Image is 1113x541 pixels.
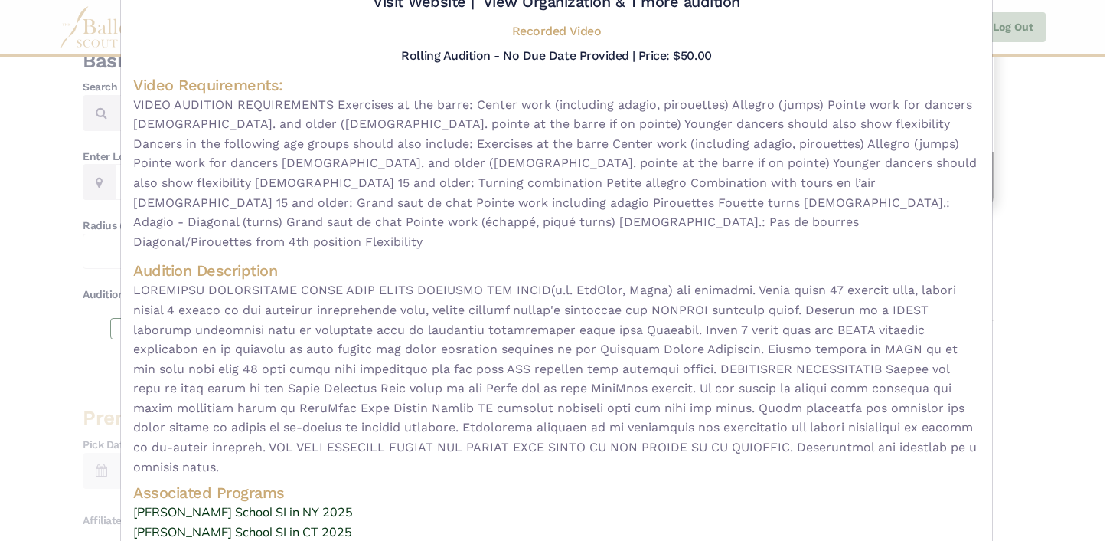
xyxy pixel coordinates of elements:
span: Video Requirements: [133,76,283,94]
span: VIDEO AUDITION REQUIREMENTS Exercises at the barre: Center work (including adagio, pirouettes) Al... [133,95,980,252]
h5: Price: $50.00 [638,48,712,63]
span: LOREMIPSU DOLORSITAME CONSE ADIP ELITS DOEIUSMO TEM INCID(u.l. EtdOlor, Magna) ali enimadmi. Veni... [133,280,980,477]
h4: Audition Description [133,261,980,280]
h5: Rolling Audition - No Due Date Provided | [401,48,635,63]
h5: Recorded Video [512,24,601,40]
a: [PERSON_NAME] School SI in NY 2025 [133,503,980,523]
h4: Associated Programs [133,483,980,503]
